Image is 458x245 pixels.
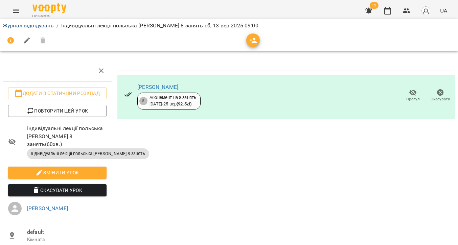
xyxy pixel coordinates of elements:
button: Змінити урок [8,167,107,179]
span: default [27,228,107,236]
span: Скасувати [431,96,450,102]
div: 8 [139,97,147,105]
span: For Business [32,14,66,18]
b: ( 92.5 zł ) [177,101,191,106]
button: Повторити цей урок [8,105,107,117]
img: Voopty Logo [32,3,66,13]
span: Додати в статичний розклад [14,89,101,97]
button: Додати в статичний розклад [8,87,107,99]
span: Індивідуальні лекції польська [PERSON_NAME] 8 занять [27,151,149,157]
span: Індивідуальні лекції польська [PERSON_NAME] 8 занять ( 60 хв. ) [27,124,107,148]
li: / [56,22,59,30]
button: UA [437,4,450,17]
nav: breadcrumb [3,22,455,30]
span: Повторити цей урок [14,107,101,115]
span: UA [440,7,447,14]
p: Індивідуальні лекції польська [PERSON_NAME] 8 занять сб, 13 вер 2025 09:00 [61,22,258,30]
a: [PERSON_NAME] [137,84,178,90]
span: 19 [370,2,379,9]
span: Прогул [406,96,420,102]
button: Menu [8,3,24,19]
span: Скасувати Урок [14,186,101,194]
div: Абонемент на 8 занять [DATE] - 25 вер [150,95,196,107]
button: Скасувати Урок [8,184,107,196]
a: [PERSON_NAME] [27,205,68,212]
a: Журнал відвідувань [3,22,54,29]
button: Прогул [399,86,427,105]
p: Кімната [27,236,107,243]
span: Змінити урок [14,169,101,177]
button: Скасувати [427,86,454,105]
img: avatar_s.png [421,6,431,16]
